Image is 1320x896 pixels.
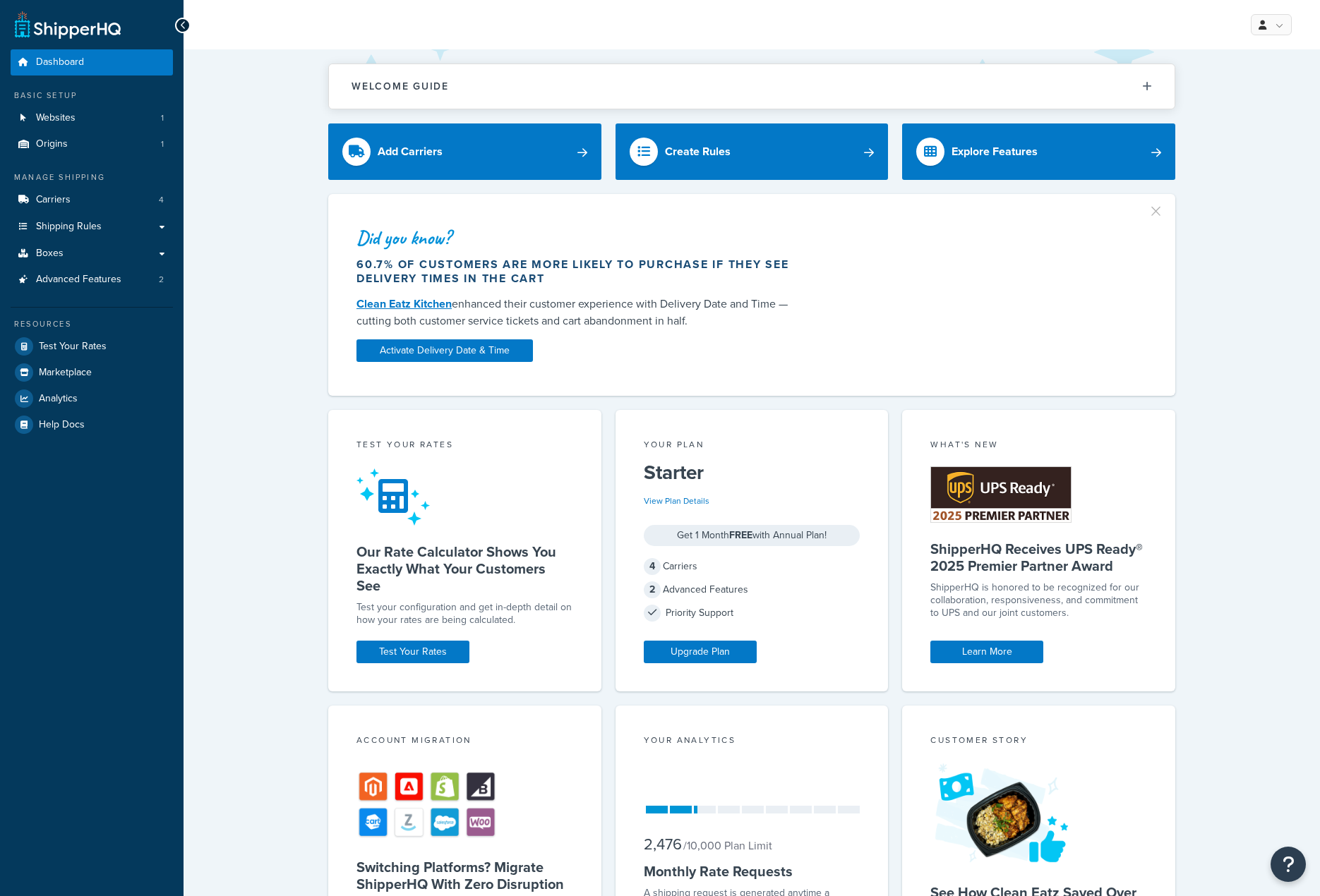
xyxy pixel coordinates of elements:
[356,296,803,329] div: enhanced their customer experience with Delivery Date and Time — cutting both customer service ti...
[952,142,1038,162] div: Explore Features
[159,274,164,286] span: 2
[39,419,85,431] span: Help Docs
[930,438,1147,454] div: What's New
[644,581,661,598] span: 2
[11,105,173,131] a: Websites1
[11,187,173,213] a: Carriers4
[356,258,803,286] div: 60.7% of customers are more likely to purchase if they see delivery times in the cart
[36,248,64,260] span: Boxes
[930,540,1147,574] h5: ShipperHQ Receives UPS Ready® 2025 Premier Partner Award
[39,341,107,353] span: Test Your Rates
[930,581,1147,619] p: ShipperHQ is honored to be recognized for our collaboration, responsiveness, and commitment to UP...
[356,438,573,454] div: Test your rates
[11,187,173,213] li: Carriers
[665,142,731,162] div: Create Rules
[644,641,757,663] a: Upgrade Plan
[11,131,173,157] li: Origins
[11,131,173,157] a: Origins1
[644,833,682,856] span: 2,476
[644,557,860,576] div: Carriers
[161,112,164,124] span: 1
[352,81,449,92] h2: Welcome Guide
[356,228,803,248] div: Did you know?
[902,123,1175,180] a: Explore Features
[644,863,860,880] h5: Monthly Rate Requests
[644,580,860,600] div: Advanced Features
[356,543,573,594] h5: Our Rate Calculator Shows You Exactly What Your Customers See
[11,267,173,293] a: Advanced Features2
[328,123,601,180] a: Add Carriers
[11,171,173,183] div: Manage Shipping
[644,495,709,507] a: View Plan Details
[36,194,71,206] span: Carriers
[11,90,173,102] div: Basic Setup
[356,641,469,663] a: Test Your Rates
[11,412,173,437] a: Help Docs
[11,318,173,330] div: Resources
[39,367,92,379] span: Marketplace
[356,601,573,626] div: Test your configuration and get in-depth detail on how your rates are being calculated.
[644,734,860,750] div: Your Analytics
[36,112,76,124] span: Websites
[11,105,173,131] li: Websites
[36,274,121,286] span: Advanced Features
[356,859,573,892] h5: Switching Platforms? Migrate ShipperHQ With Zero Disruption
[356,296,452,312] a: Clean Eatz Kitchen
[161,138,164,150] span: 1
[644,603,860,623] div: Priority Support
[729,528,752,543] strong: FREE
[36,56,84,68] span: Dashboard
[683,837,772,854] small: / 10,000 Plan Limit
[36,138,68,150] span: Origins
[39,393,78,405] span: Analytics
[11,214,173,240] a: Shipping Rules
[11,360,173,385] a: Marketplace
[644,558,661,575] span: 4
[11,241,173,267] a: Boxes
[159,194,164,206] span: 4
[378,142,443,162] div: Add Carriers
[11,49,173,75] a: Dashboard
[11,267,173,293] li: Advanced Features
[36,221,102,233] span: Shipping Rules
[1271,847,1306,882] button: Open Resource Center
[329,64,1175,109] button: Welcome Guide
[644,438,860,454] div: Your Plan
[11,334,173,359] a: Test Your Rates
[644,525,860,546] div: Get 1 Month with Annual Plan!
[11,386,173,411] a: Analytics
[930,641,1043,663] a: Learn More
[644,461,860,484] h5: Starter
[616,123,889,180] a: Create Rules
[356,734,573,750] div: Account Migration
[356,339,533,362] a: Activate Delivery Date & Time
[930,734,1147,750] div: Customer Story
